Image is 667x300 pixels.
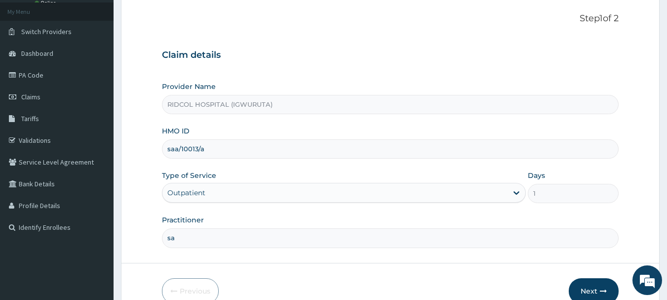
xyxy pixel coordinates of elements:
span: Claims [21,92,40,101]
input: Enter HMO ID [162,139,619,159]
textarea: Type your message and hit 'Enter' [5,197,188,232]
div: Chat with us now [51,55,166,68]
span: Tariffs [21,114,39,123]
div: Minimize live chat window [162,5,186,29]
label: HMO ID [162,126,190,136]
label: Practitioner [162,215,204,225]
span: We're online! [57,88,136,188]
span: Switch Providers [21,27,72,36]
h3: Claim details [162,50,619,61]
input: Enter Name [162,228,619,248]
div: Outpatient [167,188,205,198]
p: Step 1 of 2 [162,13,619,24]
label: Provider Name [162,82,216,91]
img: d_794563401_company_1708531726252_794563401 [18,49,40,74]
label: Days [528,171,545,180]
label: Type of Service [162,171,216,180]
span: Dashboard [21,49,53,58]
